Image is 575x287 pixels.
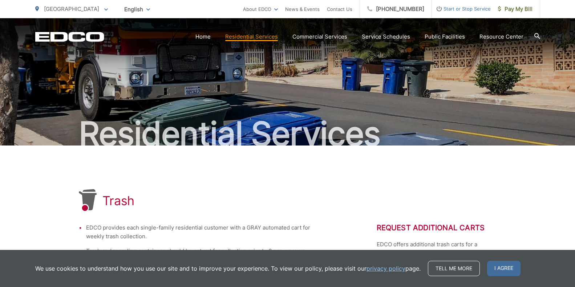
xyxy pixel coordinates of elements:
span: English [119,3,155,16]
span: I agree [487,261,521,276]
h2: Request Additional Carts [377,223,497,232]
a: Tell me more [428,261,480,276]
a: Commercial Services [292,32,347,41]
span: [GEOGRAPHIC_DATA] [44,5,99,12]
span: Pay My Bill [498,5,533,13]
a: Home [195,32,211,41]
a: News & Events [285,5,320,13]
a: Public Facilities [425,32,465,41]
li: EDCO provides each single-family residential customer with a GRAY automated cart for weekly trash... [86,223,319,241]
a: privacy policy [367,264,405,273]
a: Resource Center [479,32,523,41]
a: EDCD logo. Return to the homepage. [35,32,104,42]
a: Contact Us [327,5,352,13]
a: About EDCO [243,5,278,13]
h2: Residential Services [35,116,540,152]
a: Service Schedules [362,32,410,41]
p: EDCO offers additional trash carts for a nominal fee. You can request them through EDCO’s Contact... [377,240,497,266]
a: Residential Services [225,32,278,41]
li: Trash and recycling containers should be set out for collection prior to 6 a.m. on your service day. [86,247,319,264]
p: We use cookies to understand how you use our site and to improve your experience. To view our pol... [35,264,421,273]
h1: Trash [102,194,135,208]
